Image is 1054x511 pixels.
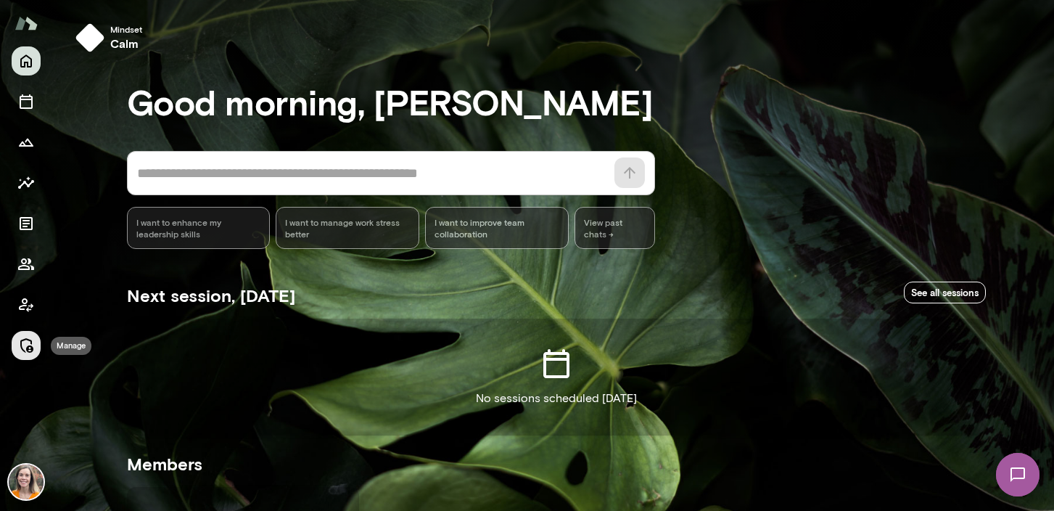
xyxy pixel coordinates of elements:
h5: Next session, [DATE] [127,284,295,307]
span: I want to enhance my leadership skills [136,216,261,240]
button: Mindsetcalm [70,17,154,58]
button: Manage [12,331,41,360]
span: I want to improve team collaboration [435,216,559,240]
div: I want to enhance my leadership skills [127,207,271,249]
button: Sessions [12,87,41,116]
h5: Members [127,452,986,475]
span: View past chats -> [575,207,655,249]
button: Members [12,250,41,279]
button: Documents [12,209,41,238]
button: Insights [12,168,41,197]
button: Client app [12,290,41,319]
h3: Good morning, [PERSON_NAME] [127,81,986,122]
div: I want to manage work stress better [276,207,419,249]
span: I want to manage work stress better [285,216,410,240]
h6: calm [110,35,142,52]
div: I want to improve team collaboration [425,207,569,249]
button: Growth Plan [12,128,41,157]
img: Carrie Kelly [9,465,44,499]
p: No sessions scheduled [DATE] [476,390,637,407]
img: mindset [75,23,104,52]
img: Mento [15,9,38,37]
span: Mindset [110,23,142,35]
button: Home [12,46,41,75]
a: See all sessions [904,282,986,304]
div: Manage [51,337,91,355]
